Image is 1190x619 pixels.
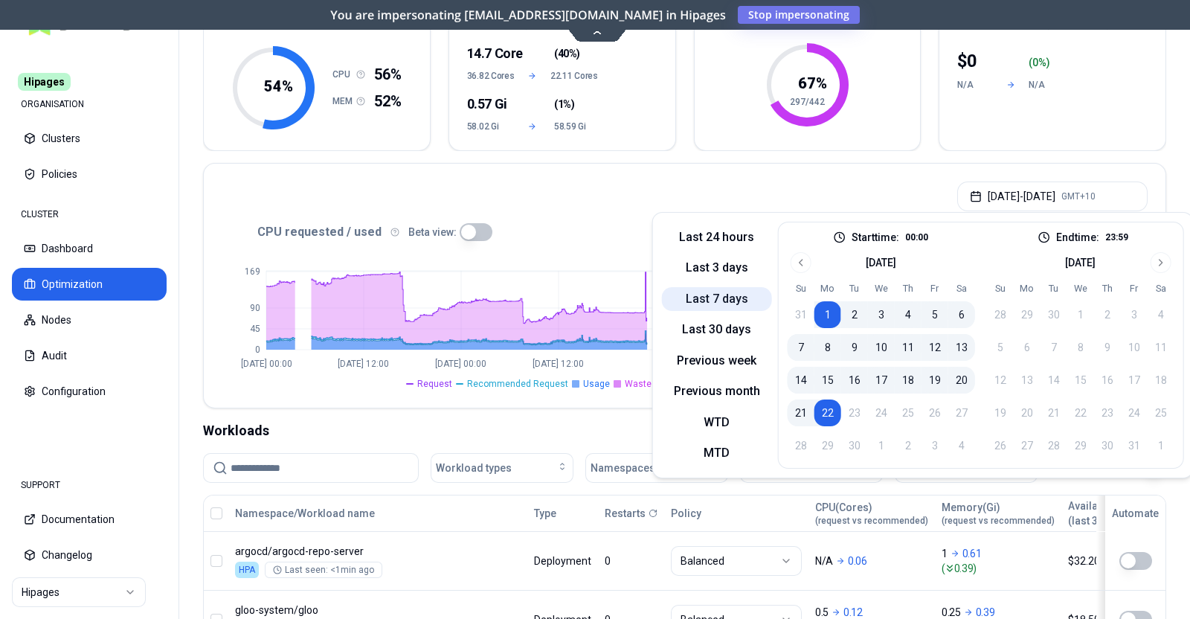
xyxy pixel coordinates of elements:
[948,301,975,328] button: 6
[203,420,1166,441] div: Workloads
[338,359,389,369] tspan: [DATE] 12:00
[1112,506,1159,521] div: Automate
[922,301,948,328] button: 5
[948,334,975,361] button: 13
[788,400,814,426] button: 21
[957,49,993,73] div: $
[662,318,772,341] button: Last 30 days
[814,367,841,394] button: 15
[554,97,574,112] span: ( )
[841,334,868,361] button: 9
[12,503,167,536] button: Documentation
[625,378,652,390] span: Waste
[922,282,948,295] th: Friday
[235,562,259,578] div: HPA enabled.
[605,506,646,521] p: Restarts
[957,79,993,91] div: N/A
[814,334,841,361] button: 8
[467,43,511,64] div: 14.7 Core
[374,91,402,112] span: 52%
[841,282,868,295] th: Tuesday
[332,95,356,107] h1: MEM
[814,301,841,328] button: 1
[967,49,977,73] p: 0
[534,498,556,528] button: Type
[408,225,457,240] p: Beta view:
[558,97,571,112] span: 1%
[245,266,260,277] tspan: 169
[1041,282,1067,295] th: Tuesday
[1148,282,1174,295] th: Saturday
[905,231,928,243] p: 00:00
[815,498,928,528] button: CPU(Cores)(request vs recommended)
[922,367,948,394] button: 19
[942,546,948,561] p: 1
[814,400,841,426] button: 22
[1029,55,1064,70] div: ( %)
[841,367,868,394] button: 16
[662,225,772,249] button: Last 24 hours
[987,282,1014,295] th: Sunday
[12,89,167,119] div: ORGANISATION
[791,252,811,273] button: Go to previous month
[895,282,922,295] th: Thursday
[942,561,1055,576] span: ( 0.39 )
[467,378,568,390] span: Recommended Request
[1014,282,1041,295] th: Monday
[332,68,356,80] h1: CPU
[250,324,260,334] tspan: 45
[591,461,655,475] span: Namespaces
[868,367,895,394] button: 17
[790,97,825,107] tspan: 297/442
[12,470,167,500] div: SUPPORT
[467,70,515,82] span: 36.82 Cores
[662,411,772,434] button: WTD
[1067,282,1094,295] th: Wednesday
[1151,252,1171,273] button: Go to next month
[815,554,833,568] p: N/A
[852,232,899,243] label: Start time:
[235,498,375,528] button: Namespace/Workload name
[788,367,814,394] button: 14
[417,378,452,390] span: Request
[12,232,167,265] button: Dashboard
[12,375,167,408] button: Configuration
[431,453,573,483] button: Workload types
[235,603,521,618] p: gloo
[942,515,1055,527] span: (request vs recommended)
[12,539,167,571] button: Changelog
[12,122,167,155] button: Clusters
[815,515,928,527] span: (request vs recommended)
[554,46,580,61] span: ( )
[1068,554,1183,568] div: $32.20
[962,546,982,561] p: 0.61
[848,554,867,568] p: 0.06
[1056,232,1099,243] label: End time:
[435,359,486,369] tspan: [DATE] 00:00
[12,199,167,229] div: CLUSTER
[868,282,895,295] th: Wednesday
[18,73,71,91] span: Hipages
[868,301,895,328] button: 3
[815,500,928,527] div: CPU(Cores)
[671,506,802,521] div: Policy
[467,121,511,132] span: 58.02 Gi
[605,554,657,568] div: 0
[948,367,975,394] button: 20
[554,121,598,132] span: 58.59 Gi
[1105,231,1128,243] p: 23:59
[895,301,922,328] button: 4
[895,367,922,394] button: 18
[942,500,1055,527] div: Memory(Gi)
[12,339,167,372] button: Audit
[241,359,292,369] tspan: [DATE] 00:00
[585,453,728,483] button: Namespaces
[235,544,521,559] p: argocd-repo-server
[662,287,772,311] button: Last 7 days
[788,301,814,328] button: 31
[255,344,260,355] tspan: 0
[534,554,591,568] div: Deployment
[866,255,896,270] div: [DATE]
[798,74,827,92] tspan: 67 %
[12,304,167,336] button: Nodes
